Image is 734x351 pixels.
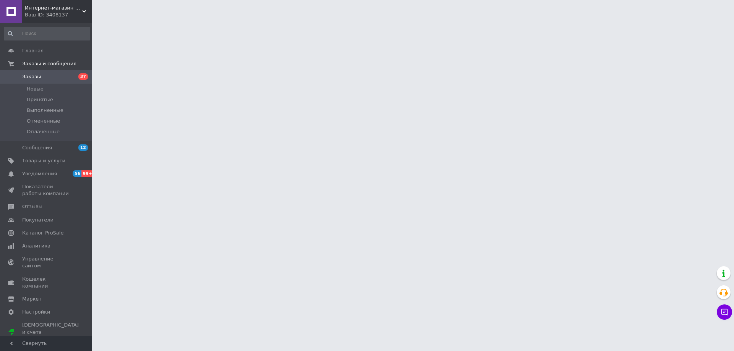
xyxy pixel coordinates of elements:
input: Поиск [4,27,90,40]
span: 12 [78,144,88,151]
span: Новые [27,86,44,92]
span: [DEMOGRAPHIC_DATA] и счета [22,322,79,343]
span: Кошелек компании [22,276,71,290]
span: Покупатели [22,217,54,223]
span: 37 [78,73,88,80]
span: Каталог ProSale [22,230,63,236]
span: Заказы [22,73,41,80]
span: Отмененные [27,118,60,125]
span: Показатели работы компании [22,183,71,197]
span: Маркет [22,296,42,302]
span: Сообщения [22,144,52,151]
span: Товары и услуги [22,157,65,164]
span: Оплаченные [27,128,60,135]
span: Интернет-магазин "InterBazar" [25,5,82,11]
span: 56 [73,170,81,177]
div: Ваш ID: 3408137 [25,11,92,18]
span: Принятые [27,96,53,103]
span: Заказы и сообщения [22,60,76,67]
span: Выполненные [27,107,63,114]
span: Отзывы [22,203,42,210]
span: 99+ [81,170,94,177]
span: Настройки [22,309,50,315]
span: Управление сайтом [22,256,71,269]
span: Уведомления [22,170,57,177]
span: Главная [22,47,44,54]
button: Чат с покупателем [717,304,732,320]
span: Аналитика [22,243,50,249]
